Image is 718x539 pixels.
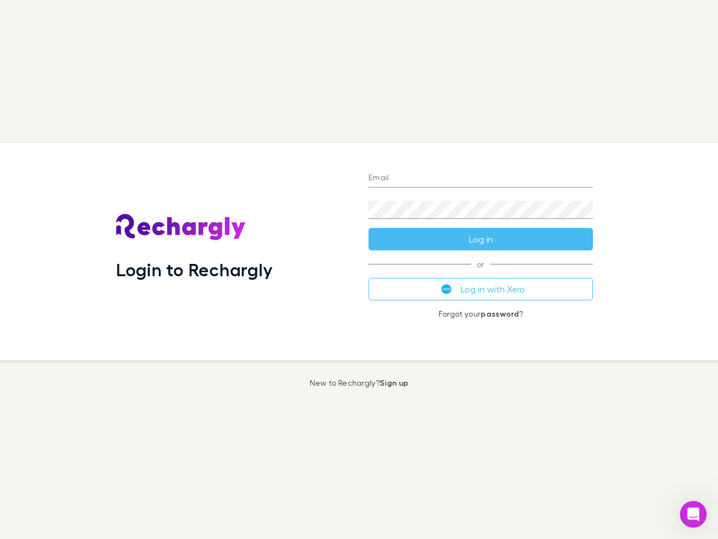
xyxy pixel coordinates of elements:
button: Log in with Xero [369,278,593,300]
p: Forgot your ? [369,309,593,318]
button: Log in [369,228,593,250]
h1: Login to Rechargly [116,259,273,280]
a: password [481,309,519,318]
a: Sign up [380,378,408,387]
img: Rechargly's Logo [116,214,246,241]
p: New to Rechargly? [310,378,409,387]
iframe: Intercom live chat [680,501,707,528]
img: Xero's logo [441,284,452,294]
